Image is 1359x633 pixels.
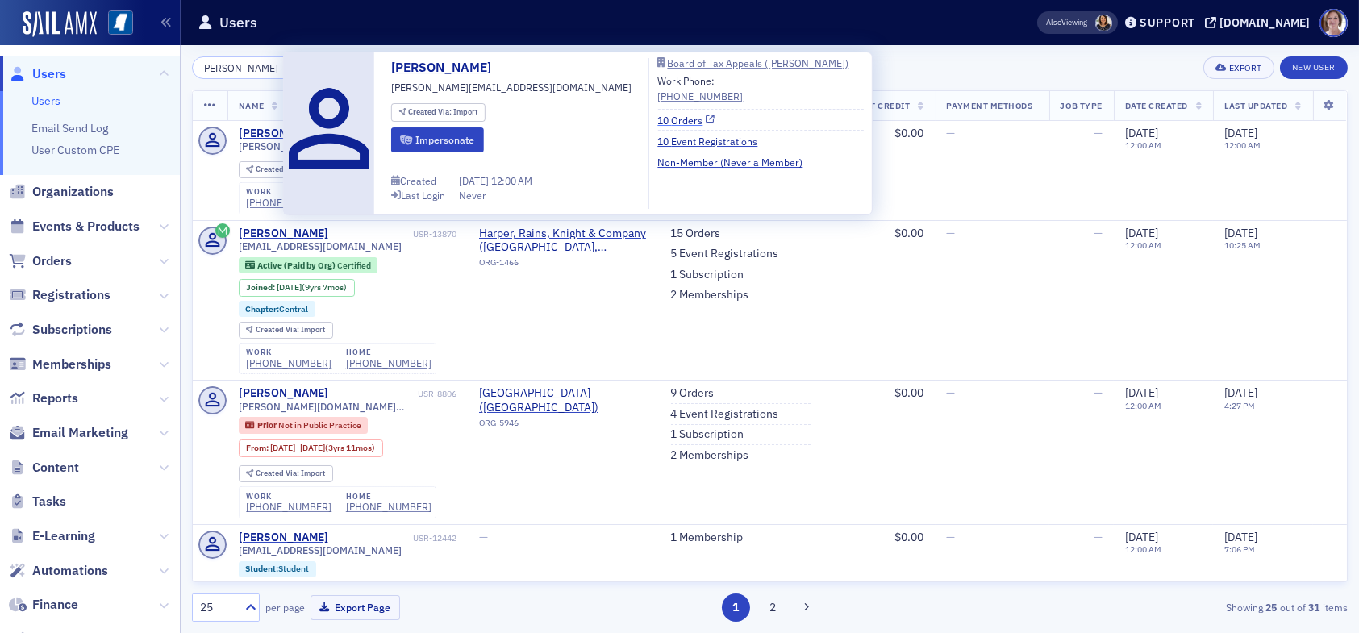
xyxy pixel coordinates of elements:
[667,59,848,68] div: Board of Tax Appeals ([PERSON_NAME])
[245,260,370,270] a: Active (Paid by Org) Certified
[239,322,333,339] div: Created Via: Import
[479,418,648,434] div: ORG-5946
[1095,15,1112,31] span: Noma Burge
[9,562,108,580] a: Automations
[257,419,278,431] span: Prior
[311,595,400,620] button: Export Page
[32,596,78,614] span: Finance
[9,356,111,373] a: Memberships
[1224,400,1255,411] time: 4:27 PM
[239,100,265,111] span: Name
[346,501,431,513] a: [PHONE_NUMBER]
[239,439,383,457] div: From: 2021-06-17 00:00:00
[479,227,648,255] a: Harper, Rains, Knight & Company ([GEOGRAPHIC_DATA], [GEOGRAPHIC_DATA])
[97,10,133,38] a: View Homepage
[192,56,346,79] input: Search…
[657,155,815,169] a: Non-Member (Never a Member)
[1205,17,1315,28] button: [DOMAIN_NAME]
[9,459,79,477] a: Content
[32,183,114,201] span: Organizations
[479,386,648,414] span: Pearl River Resort (Philadelphia)
[32,252,72,270] span: Orders
[9,527,95,545] a: E-Learning
[1125,126,1158,140] span: [DATE]
[256,324,301,335] span: Created Via :
[32,218,140,235] span: Events & Products
[32,562,108,580] span: Automations
[239,531,328,545] a: [PERSON_NAME]
[246,348,331,357] div: work
[31,121,108,135] a: Email Send Log
[1280,56,1348,79] a: New User
[391,58,503,77] a: [PERSON_NAME]
[239,227,328,241] a: [PERSON_NAME]
[245,303,279,314] span: Chapter :
[246,501,331,513] a: [PHONE_NUMBER]
[246,187,331,197] div: work
[947,385,956,400] span: —
[246,282,277,293] span: Joined :
[9,218,140,235] a: Events & Products
[9,252,72,270] a: Orders
[671,288,749,302] a: 2 Memberships
[32,65,66,83] span: Users
[219,13,257,32] h1: Users
[9,286,110,304] a: Registrations
[1229,64,1262,73] div: Export
[245,304,308,314] a: Chapter:Central
[239,257,378,273] div: Active (Paid by Org): Active (Paid by Org): Certified
[23,11,97,37] img: SailAMX
[1125,385,1158,400] span: [DATE]
[1219,15,1310,30] div: [DOMAIN_NAME]
[671,427,744,442] a: 1 Subscription
[1306,600,1323,614] strong: 31
[9,389,78,407] a: Reports
[9,596,78,614] a: Finance
[1224,385,1257,400] span: [DATE]
[32,286,110,304] span: Registrations
[331,389,456,399] div: USR-8806
[1224,239,1261,251] time: 10:25 AM
[239,561,317,577] div: Student:
[671,448,749,463] a: 2 Memberships
[239,140,456,152] span: [PERSON_NAME][EMAIL_ADDRESS][DOMAIN_NAME]
[391,127,484,152] button: Impersonate
[671,227,721,241] a: 15 Orders
[1094,126,1103,140] span: —
[1125,226,1158,240] span: [DATE]
[1224,543,1255,555] time: 7:06 PM
[300,442,325,453] span: [DATE]
[895,126,924,140] span: $0.00
[657,58,863,68] a: Board of Tax Appeals ([PERSON_NAME])
[256,165,325,174] div: Import
[1263,600,1280,614] strong: 25
[245,420,361,431] a: Prior Not in Public Practice
[337,260,371,271] span: Certified
[657,113,715,127] a: 10 Orders
[1224,126,1257,140] span: [DATE]
[32,356,111,373] span: Memberships
[657,89,743,103] a: [PHONE_NUMBER]
[1224,100,1287,111] span: Last Updated
[239,127,328,141] div: [PERSON_NAME]
[1046,17,1087,28] span: Viewing
[391,103,486,122] div: Created Via: Import
[947,226,956,240] span: —
[331,533,456,543] div: USR-12442
[246,492,331,502] div: work
[9,493,66,510] a: Tasks
[9,424,128,442] a: Email Marketing
[239,161,333,178] div: Created Via: Import
[246,357,331,369] div: [PHONE_NUMBER]
[265,600,305,614] label: per page
[270,443,375,453] div: – (3yrs 11mos)
[722,593,750,622] button: 1
[479,227,648,255] span: Harper, Rains, Knight & Company (Ridgeland, MS)
[1094,385,1103,400] span: —
[491,174,532,187] span: 12:00 AM
[400,177,436,185] div: Created
[1319,9,1348,37] span: Profile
